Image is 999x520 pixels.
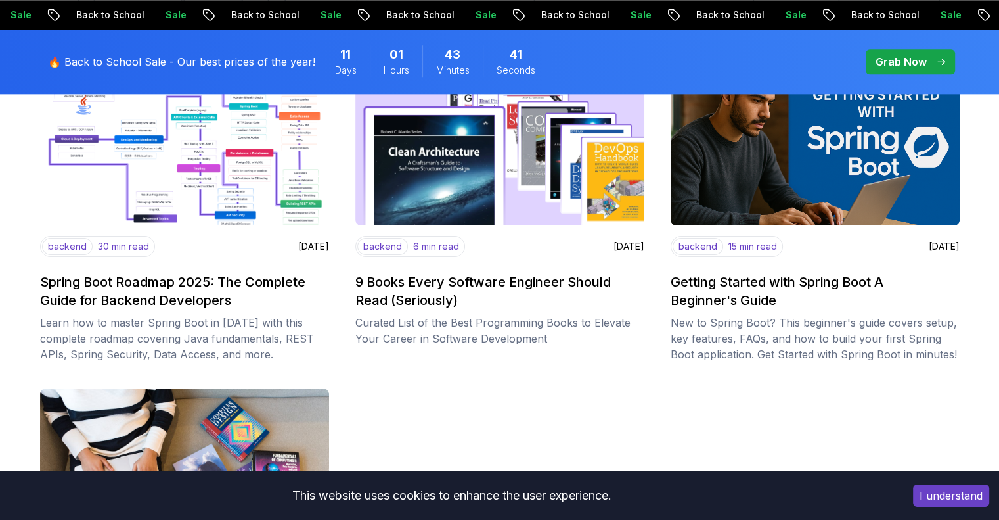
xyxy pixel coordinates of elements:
[510,45,522,64] span: 41 Seconds
[413,240,459,253] p: 6 min read
[671,61,960,362] a: imagebackend15 min read[DATE]Getting Started with Spring Boot A Beginner's GuideNew to Spring Boo...
[728,240,777,253] p: 15 min read
[497,64,535,77] span: Seconds
[818,9,860,22] p: Sale
[98,240,149,253] p: 30 min read
[263,9,353,22] p: Back to School
[335,64,357,77] span: Days
[929,240,960,253] p: [DATE]
[883,9,973,22] p: Back to School
[43,9,85,22] p: Sale
[663,9,705,22] p: Sale
[298,240,329,253] p: [DATE]
[876,54,927,70] p: Grab Now
[355,61,644,362] a: imagebackend6 min read[DATE]9 Books Every Software Engineer Should Read (Seriously)Curated List o...
[728,9,818,22] p: Back to School
[353,9,395,22] p: Sale
[673,238,723,255] p: backend
[340,45,351,64] span: 11 Days
[671,273,952,310] h2: Getting Started with Spring Boot A Beginner's Guide
[40,273,321,310] h2: Spring Boot Roadmap 2025: The Complete Guide for Backend Developers
[108,9,198,22] p: Back to School
[573,9,663,22] p: Back to School
[418,9,508,22] p: Back to School
[355,315,644,346] p: Curated List of the Best Programming Books to Elevate Your Career in Software Development
[40,61,329,225] img: image
[42,238,93,255] p: backend
[389,45,403,64] span: 1 Hours
[508,9,550,22] p: Sale
[355,273,636,310] h2: 9 Books Every Software Engineer Should Read (Seriously)
[445,45,460,64] span: 43 Minutes
[48,54,315,70] p: 🔥 Back to School Sale - Our best prices of the year!
[436,64,470,77] span: Minutes
[40,315,329,362] p: Learn how to master Spring Boot in [DATE] with this complete roadmap covering Java fundamentals, ...
[671,61,960,225] img: image
[671,315,960,362] p: New to Spring Boot? This beginner's guide covers setup, key features, FAQs, and how to build your...
[357,238,408,255] p: backend
[40,61,329,362] a: imagebackend30 min read[DATE]Spring Boot Roadmap 2025: The Complete Guide for Backend DevelopersL...
[913,485,989,507] button: Accept cookies
[198,9,240,22] p: Sale
[10,481,893,510] div: This website uses cookies to enhance the user experience.
[355,61,644,225] img: image
[613,240,644,253] p: [DATE]
[384,64,409,77] span: Hours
